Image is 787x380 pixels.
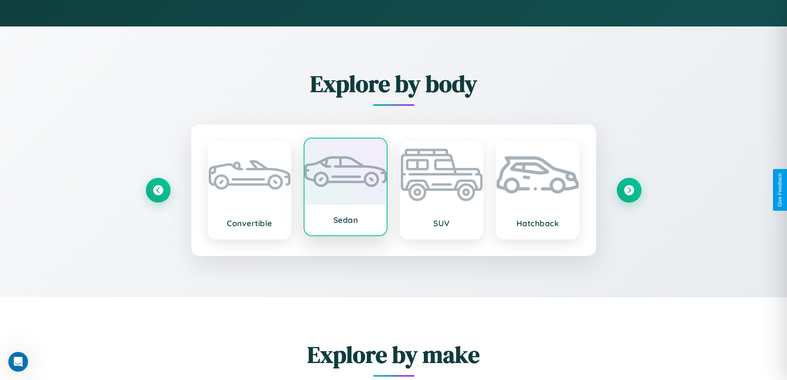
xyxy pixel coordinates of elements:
[777,173,783,207] div: Give Feedback
[146,68,642,100] h2: Explore by body
[313,215,378,225] h3: Sedan
[8,352,28,372] iframe: Intercom live chat
[505,218,571,228] h3: Hatchback
[217,218,283,228] h3: Convertible
[146,339,642,370] h2: Explore by make
[409,218,475,228] h3: SUV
